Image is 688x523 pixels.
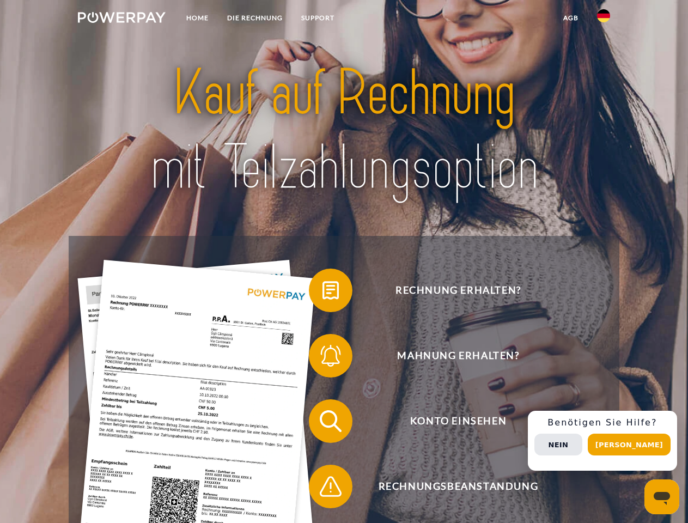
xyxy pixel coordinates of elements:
img: qb_search.svg [317,408,344,435]
img: qb_warning.svg [317,473,344,500]
a: agb [554,8,588,28]
a: Home [177,8,218,28]
span: Rechnungsbeanstandung [325,465,592,508]
span: Mahnung erhalten? [325,334,592,378]
img: de [597,9,610,22]
button: [PERSON_NAME] [588,434,671,455]
div: Schnellhilfe [528,411,677,471]
iframe: Schaltfläche zum Öffnen des Messaging-Fensters [644,479,679,514]
h3: Benötigen Sie Hilfe? [534,417,671,428]
button: Mahnung erhalten? [309,334,592,378]
a: DIE RECHNUNG [218,8,292,28]
img: logo-powerpay-white.svg [78,12,166,23]
span: Konto einsehen [325,399,592,443]
img: qb_bell.svg [317,342,344,369]
a: SUPPORT [292,8,344,28]
button: Rechnung erhalten? [309,269,592,312]
img: title-powerpay_de.svg [104,52,584,209]
img: qb_bill.svg [317,277,344,304]
button: Nein [534,434,582,455]
button: Rechnungsbeanstandung [309,465,592,508]
button: Konto einsehen [309,399,592,443]
span: Rechnung erhalten? [325,269,592,312]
